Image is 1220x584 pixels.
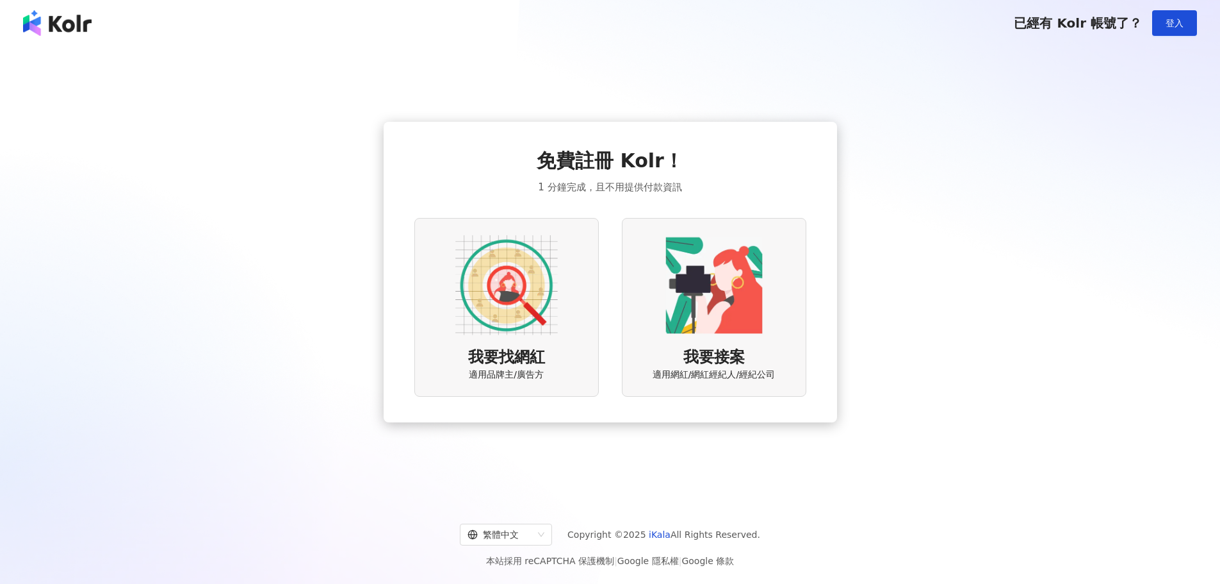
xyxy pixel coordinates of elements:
div: 繁體中文 [468,524,533,545]
span: 1 分鐘完成，且不用提供付款資訊 [538,179,681,195]
span: | [614,556,617,566]
span: 免費註冊 Kolr！ [537,147,683,174]
span: | [679,556,682,566]
span: 我要接案 [683,347,745,369]
img: KOL identity option [663,234,765,337]
span: 我要找網紅 [468,347,545,369]
a: iKala [649,530,671,540]
span: Copyright © 2025 All Rights Reserved. [567,527,760,542]
span: 登入 [1166,18,1183,28]
a: Google 條款 [681,556,734,566]
span: 適用網紅/網紅經紀人/經紀公司 [653,369,775,381]
button: 登入 [1152,10,1197,36]
span: 已經有 Kolr 帳號了？ [1014,15,1142,31]
span: 適用品牌主/廣告方 [469,369,544,381]
a: Google 隱私權 [617,556,679,566]
img: AD identity option [455,234,558,337]
span: 本站採用 reCAPTCHA 保護機制 [486,553,734,569]
img: logo [23,10,92,36]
